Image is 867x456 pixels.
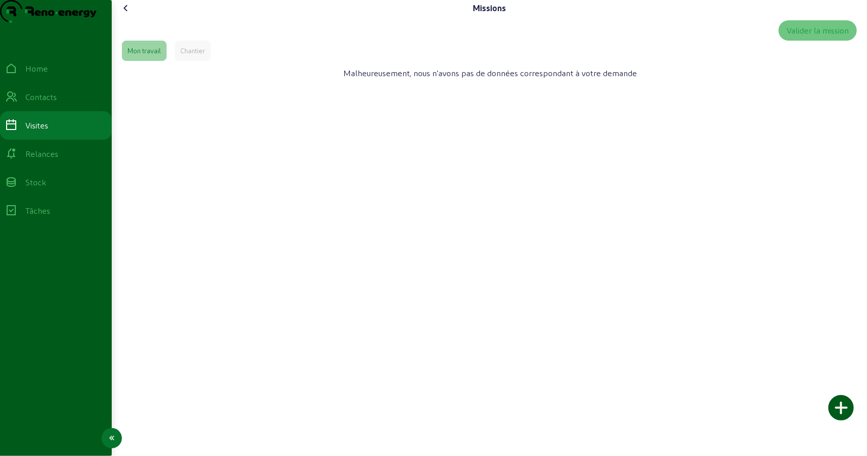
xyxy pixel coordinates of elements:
[787,24,849,37] div: Valider la mission
[25,176,46,188] div: Stock
[779,20,857,41] button: Valider la mission
[25,62,48,75] div: Home
[180,46,205,55] div: Chantier
[473,2,506,14] div: Missions
[344,67,637,79] span: Malheureusement, nous n'avons pas de données correspondant à votre demande
[25,148,58,160] div: Relances
[25,205,50,217] div: Tâches
[25,119,48,132] div: Visites
[25,91,57,103] div: Contacts
[127,46,161,55] div: Mon travail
